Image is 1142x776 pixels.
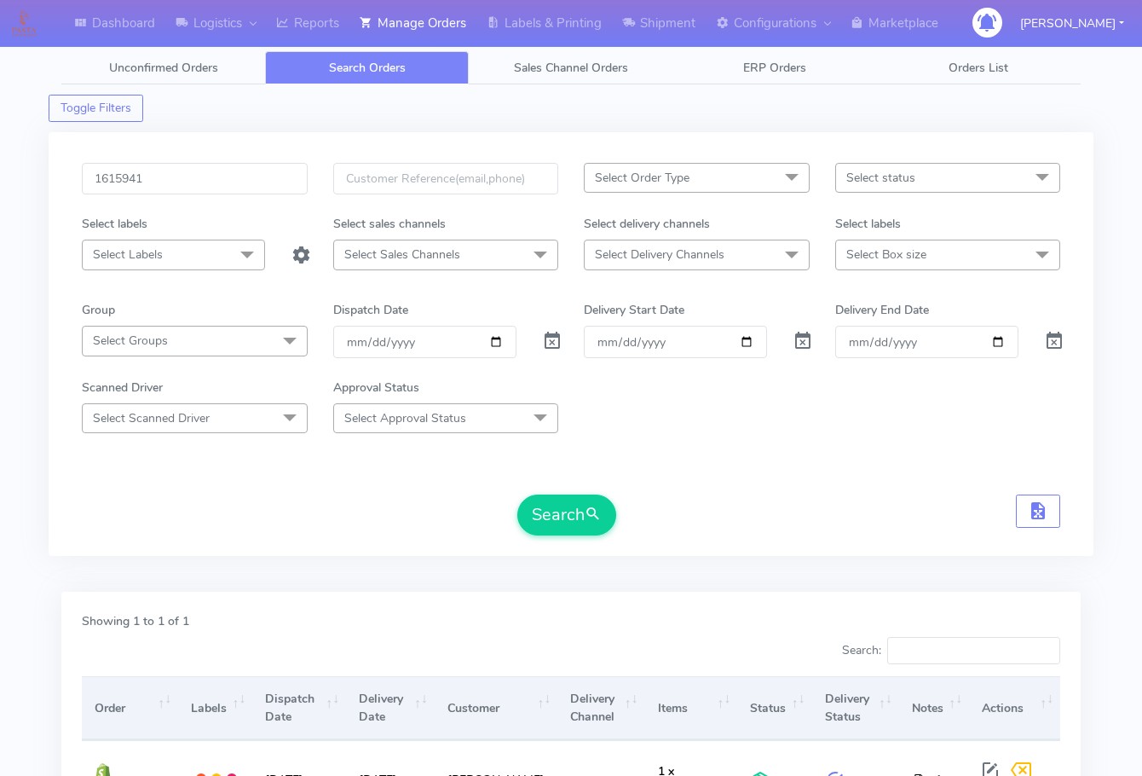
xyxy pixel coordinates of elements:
[61,51,1081,84] ul: Tabs
[109,60,218,76] span: Unconfirmed Orders
[969,676,1060,740] th: Actions: activate to sort column ascending
[49,95,143,122] button: Toggle Filters
[949,60,1008,76] span: Orders List
[846,170,915,186] span: Select status
[899,676,969,740] th: Notes: activate to sort column ascending
[584,301,684,319] label: Delivery Start Date
[887,637,1060,664] input: Search:
[743,60,806,76] span: ERP Orders
[645,676,738,740] th: Items: activate to sort column ascending
[82,379,163,397] label: Scanned Driver
[835,215,901,233] label: Select labels
[82,612,189,630] label: Showing 1 to 1 of 1
[346,676,435,740] th: Delivery Date: activate to sort column ascending
[1007,6,1137,41] button: [PERSON_NAME]
[514,60,628,76] span: Sales Channel Orders
[329,60,406,76] span: Search Orders
[333,301,408,319] label: Dispatch Date
[595,246,724,263] span: Select Delivery Channels
[517,495,616,536] button: Search
[93,246,163,263] span: Select Labels
[93,410,210,426] span: Select Scanned Driver
[82,215,147,233] label: Select labels
[584,215,710,233] label: Select delivery channels
[557,676,644,740] th: Delivery Channel: activate to sort column ascending
[846,246,926,263] span: Select Box size
[333,163,559,194] input: Customer Reference(email,phone)
[93,333,168,349] span: Select Groups
[344,246,460,263] span: Select Sales Channels
[842,637,1060,664] label: Search:
[252,676,346,740] th: Dispatch Date: activate to sort column ascending
[82,163,308,194] input: Order Id
[835,301,929,319] label: Delivery End Date
[333,215,446,233] label: Select sales channels
[82,301,115,319] label: Group
[811,676,898,740] th: Delivery Status: activate to sort column ascending
[737,676,811,740] th: Status: activate to sort column ascending
[435,676,557,740] th: Customer: activate to sort column ascending
[344,410,466,426] span: Select Approval Status
[82,676,178,740] th: Order: activate to sort column ascending
[333,379,419,397] label: Approval Status
[595,170,689,186] span: Select Order Type
[178,676,252,740] th: Labels: activate to sort column ascending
